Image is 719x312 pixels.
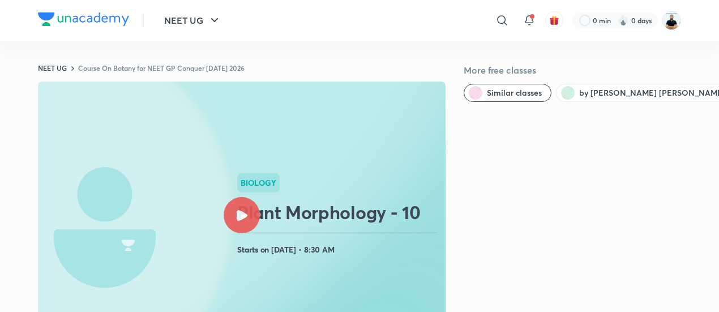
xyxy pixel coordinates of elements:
[662,11,681,30] img: Subhash Chandra Yadav
[38,63,67,72] a: NEET UG
[487,87,542,99] span: Similar classes
[549,15,559,25] img: avatar
[545,11,563,29] button: avatar
[237,201,441,224] h2: Plant Morphology - 10
[38,12,129,26] img: Company Logo
[464,63,681,77] h5: More free classes
[157,9,228,32] button: NEET UG
[237,242,441,257] h4: Starts on [DATE] • 8:30 AM
[464,84,551,102] button: Similar classes
[618,15,629,26] img: streak
[78,63,245,72] a: Course On Botany for NEET GP Conquer [DATE] 2026
[38,12,129,29] a: Company Logo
